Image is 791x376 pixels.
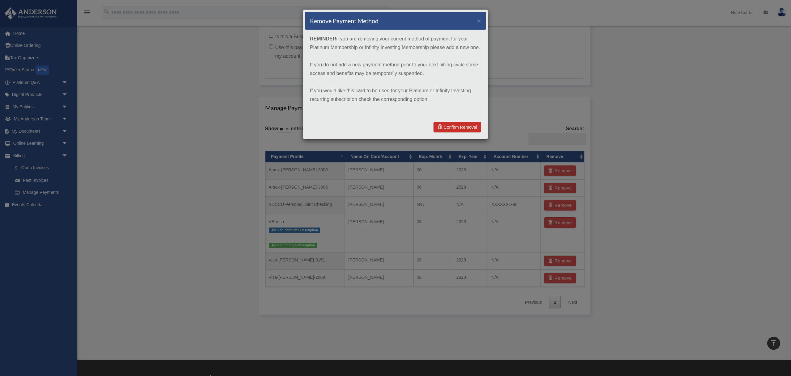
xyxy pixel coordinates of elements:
[434,122,481,132] a: Confirm Removal
[310,36,336,41] strong: REMINDER
[477,17,481,24] button: ×
[310,61,481,78] p: If you do not add a new payment method prior to your next billing cycle some access and benefits ...
[310,16,379,25] h4: Remove Payment Method
[310,86,481,104] p: If you would like this card to be used for your Platinum or Infinity Investing recurring subscrip...
[305,30,486,117] div: if you are removing your current method of payment for your Platinum Membership or Infinity Inves...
